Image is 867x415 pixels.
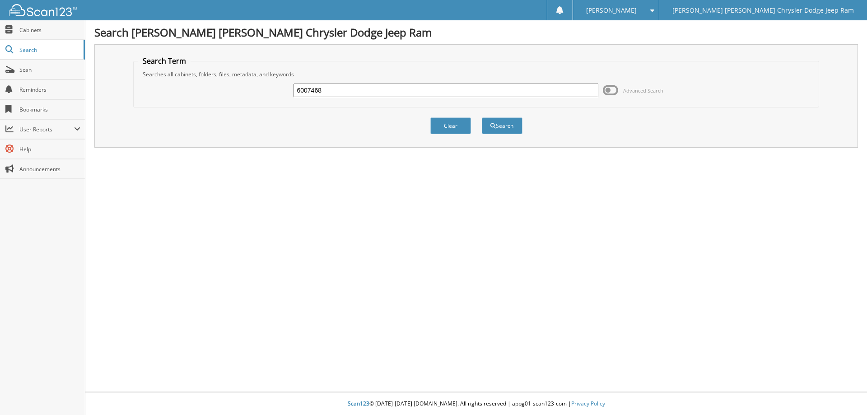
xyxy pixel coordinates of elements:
[430,117,471,134] button: Clear
[19,46,79,54] span: Search
[94,25,858,40] h1: Search [PERSON_NAME] [PERSON_NAME] Chrysler Dodge Jeep Ram
[9,4,77,16] img: scan123-logo-white.svg
[19,106,80,113] span: Bookmarks
[19,126,74,133] span: User Reports
[19,145,80,153] span: Help
[138,70,815,78] div: Searches all cabinets, folders, files, metadata, and keywords
[482,117,522,134] button: Search
[623,87,663,94] span: Advanced Search
[586,8,637,13] span: [PERSON_NAME]
[19,66,80,74] span: Scan
[138,56,191,66] legend: Search Term
[571,400,605,407] a: Privacy Policy
[672,8,854,13] span: [PERSON_NAME] [PERSON_NAME] Chrysler Dodge Jeep Ram
[19,165,80,173] span: Announcements
[85,393,867,415] div: © [DATE]-[DATE] [DOMAIN_NAME]. All rights reserved | appg01-scan123-com |
[19,86,80,93] span: Reminders
[348,400,369,407] span: Scan123
[19,26,80,34] span: Cabinets
[822,372,867,415] iframe: Chat Widget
